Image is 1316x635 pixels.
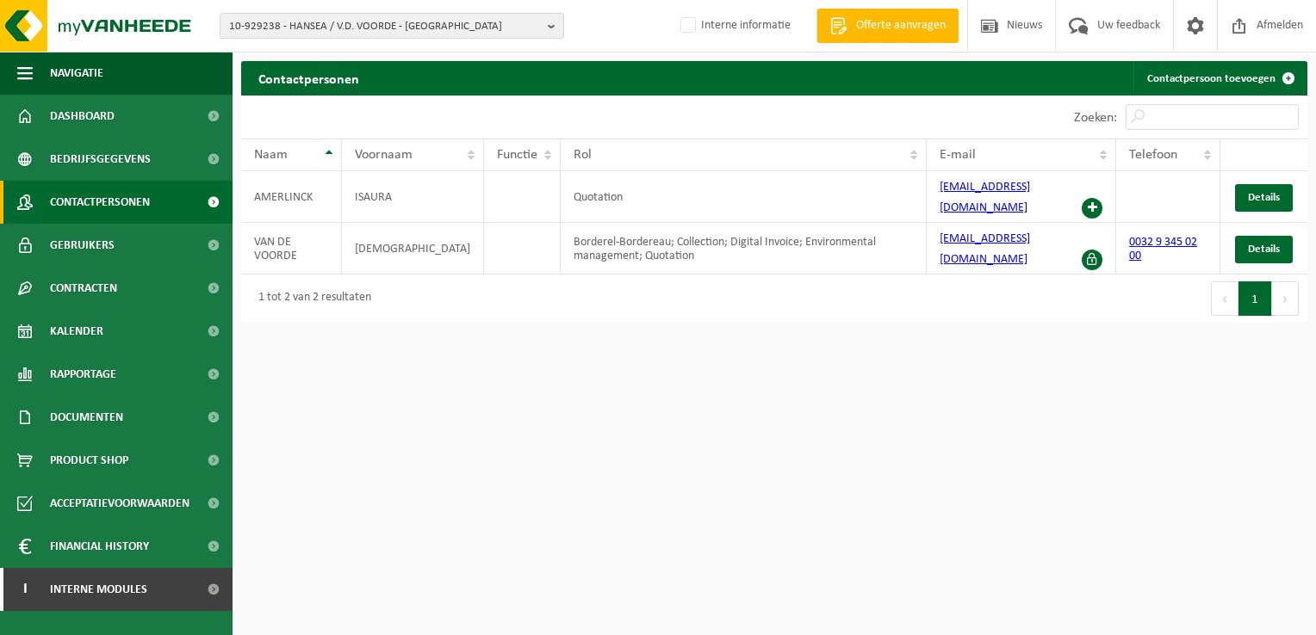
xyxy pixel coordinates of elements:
span: Details [1248,244,1280,255]
span: Kalender [50,310,103,353]
a: Details [1235,236,1293,263]
div: 1 tot 2 van 2 resultaten [250,283,371,314]
a: [EMAIL_ADDRESS][DOMAIN_NAME] [940,181,1030,214]
td: Borderel-Bordereau; Collection; Digital Invoice; Environmental management; Quotation [561,223,927,274]
span: Financial History [50,525,149,568]
span: Contactpersonen [50,181,150,224]
span: Acceptatievoorwaarden [50,482,189,525]
label: Interne informatie [677,13,791,39]
span: Voornaam [355,148,413,162]
td: Quotation [561,171,927,223]
span: Interne modules [50,568,147,611]
span: Dashboard [50,95,115,138]
span: Naam [254,148,288,162]
a: Contactpersoon toevoegen [1133,61,1306,96]
span: Rol [574,148,592,162]
span: Bedrijfsgegevens [50,138,151,181]
span: Telefoon [1129,148,1177,162]
a: Details [1235,184,1293,212]
span: Product Shop [50,439,128,482]
span: Offerte aanvragen [852,17,950,34]
button: 1 [1238,281,1272,316]
button: 10-929238 - HANSEA / V.D. VOORDE - [GEOGRAPHIC_DATA] [220,13,564,39]
span: Documenten [50,396,123,439]
td: AMERLINCK [241,171,342,223]
button: Previous [1211,281,1238,316]
span: E-mail [940,148,976,162]
span: Gebruikers [50,224,115,267]
span: Details [1248,192,1280,203]
span: I [17,568,33,611]
button: Next [1272,281,1299,316]
a: [EMAIL_ADDRESS][DOMAIN_NAME] [940,232,1030,266]
td: VAN DE VOORDE [241,223,342,274]
span: Contracten [50,267,117,310]
span: Navigatie [50,52,103,95]
span: Rapportage [50,353,116,396]
a: Offerte aanvragen [816,9,959,43]
span: 10-929238 - HANSEA / V.D. VOORDE - [GEOGRAPHIC_DATA] [229,14,541,40]
h2: Contactpersonen [241,61,376,95]
td: ISAURA [342,171,484,223]
label: Zoeken: [1074,111,1117,125]
a: 0032 9 345 02 00 [1129,236,1197,262]
td: [DEMOGRAPHIC_DATA] [342,223,484,274]
span: Functie [497,148,537,162]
